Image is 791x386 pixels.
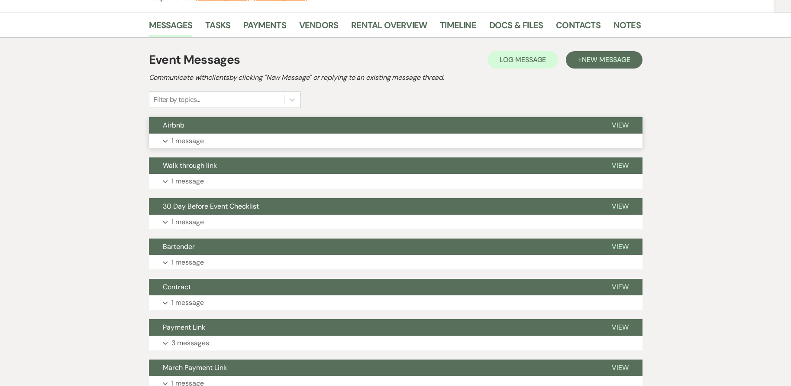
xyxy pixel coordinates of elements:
span: Payment Link [163,323,205,332]
button: View [598,279,642,295]
button: 1 message [149,174,642,189]
a: Timeline [440,18,476,37]
p: 1 message [171,257,204,268]
span: View [612,282,629,291]
button: View [598,157,642,174]
button: 3 messages [149,336,642,350]
button: 1 message [149,255,642,270]
span: March Payment Link [163,363,227,372]
button: Walk through link [149,157,598,174]
span: Airbnb [163,121,184,130]
a: Payments [243,18,286,37]
span: View [612,121,629,130]
button: Airbnb [149,117,598,134]
button: Contract [149,279,598,295]
button: 1 message [149,215,642,229]
div: Filter by topics... [154,95,200,105]
span: Contract [163,282,191,291]
button: View [598,198,642,215]
button: 1 message [149,295,642,310]
span: New Message [582,55,630,64]
button: +New Message [566,51,642,69]
p: 1 message [171,297,204,308]
span: Log Message [500,55,546,64]
p: 1 message [171,135,204,147]
span: 30 Day Before Event Checklist [163,202,259,211]
a: Notes [613,18,641,37]
button: View [598,117,642,134]
span: View [612,202,629,211]
button: Payment Link [149,319,598,336]
span: Bartender [163,242,195,251]
button: 1 message [149,134,642,148]
a: Rental Overview [351,18,427,37]
button: March Payment Link [149,360,598,376]
button: View [598,319,642,336]
h1: Event Messages [149,51,240,69]
a: Docs & Files [489,18,543,37]
p: 1 message [171,216,204,228]
span: View [612,161,629,170]
h2: Communicate with clients by clicking "New Message" or replying to an existing message thread. [149,72,642,83]
button: 30 Day Before Event Checklist [149,198,598,215]
a: Vendors [299,18,338,37]
button: Log Message [488,51,558,69]
span: View [612,363,629,372]
span: View [612,323,629,332]
span: Walk through link [163,161,217,170]
button: Bartender [149,239,598,255]
a: Contacts [556,18,601,37]
button: View [598,239,642,255]
p: 1 message [171,176,204,187]
button: View [598,360,642,376]
span: View [612,242,629,251]
p: 3 messages [171,337,209,349]
a: Messages [149,18,193,37]
a: Tasks [205,18,230,37]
